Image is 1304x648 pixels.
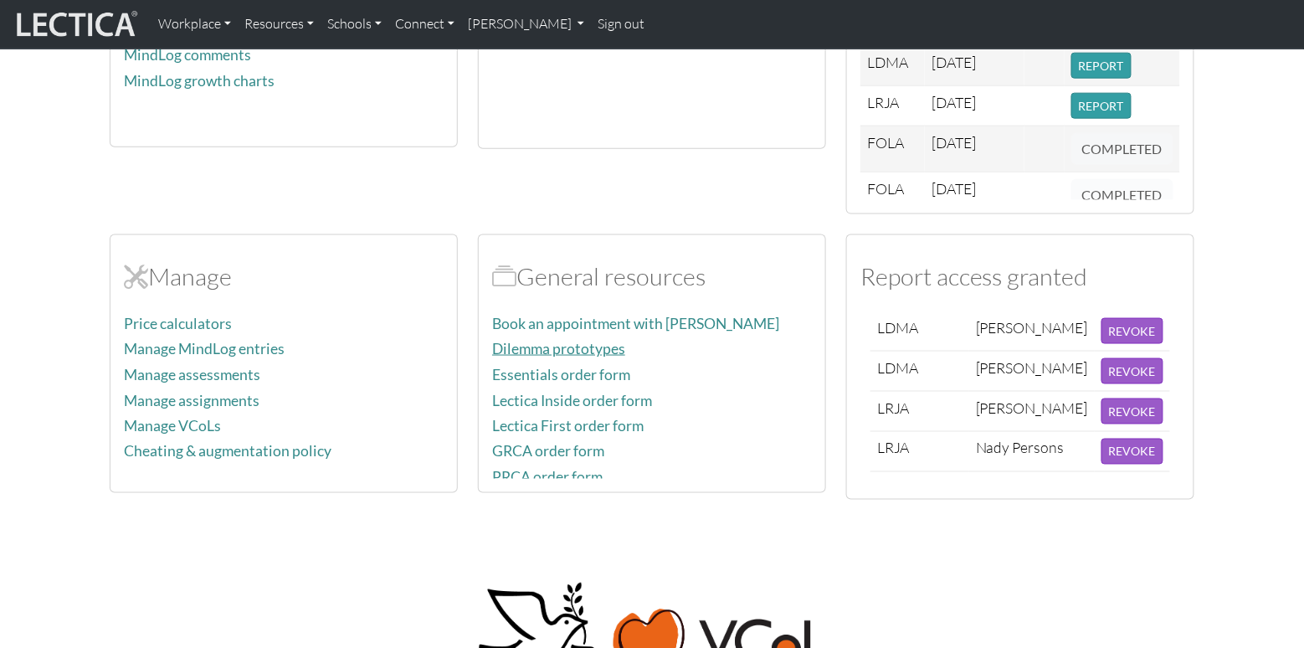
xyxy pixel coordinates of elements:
[492,262,812,291] h2: General resources
[860,86,925,126] td: LRJA
[492,443,604,460] a: GRCA order form
[870,311,969,352] td: LDMA
[932,53,976,71] span: [DATE]
[124,262,444,291] h2: Manage
[492,340,625,357] a: Dilemma prototypes
[13,8,138,40] img: lecticalive
[151,7,238,42] a: Workplace
[1101,318,1163,344] button: REVOKE
[321,7,388,42] a: Schools
[870,431,969,471] td: LRJA
[388,7,461,42] a: Connect
[1101,399,1163,424] button: REVOKE
[492,469,603,486] a: PRCA order form
[1071,53,1132,79] button: REPORT
[124,315,232,332] a: Price calculators
[976,318,1088,337] div: [PERSON_NAME]
[976,358,1088,378] div: [PERSON_NAME]
[124,418,221,435] a: Manage VCoLs
[238,7,321,42] a: Resources
[860,46,925,86] td: LDMA
[1101,439,1163,465] button: REVOKE
[124,340,285,357] a: Manage MindLog entries
[124,366,260,383] a: Manage assessments
[124,72,275,90] a: MindLog growth charts
[976,439,1065,458] div: Nady Persons
[492,261,516,291] span: Resources
[932,93,976,111] span: [DATE]
[124,392,259,409] a: Manage assignments
[1071,93,1132,119] button: REPORT
[124,443,331,460] a: Cheating & augmentation policy
[591,7,651,42] a: Sign out
[932,133,976,152] span: [DATE]
[870,391,969,431] td: LRJA
[870,351,969,391] td: LDMA
[860,126,925,172] td: FOLA
[492,315,779,332] a: Book an appointment with [PERSON_NAME]
[124,261,148,291] span: Manage
[124,46,251,64] a: MindLog comments
[492,366,630,383] a: Essentials order form
[492,418,644,435] a: Lectica First order form
[492,392,652,409] a: Lectica Inside order form
[860,262,1180,291] h2: Report access granted
[976,399,1088,418] div: [PERSON_NAME]
[860,172,925,219] td: FOLA
[932,179,976,198] span: [DATE]
[461,7,591,42] a: [PERSON_NAME]
[1101,358,1163,384] button: REVOKE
